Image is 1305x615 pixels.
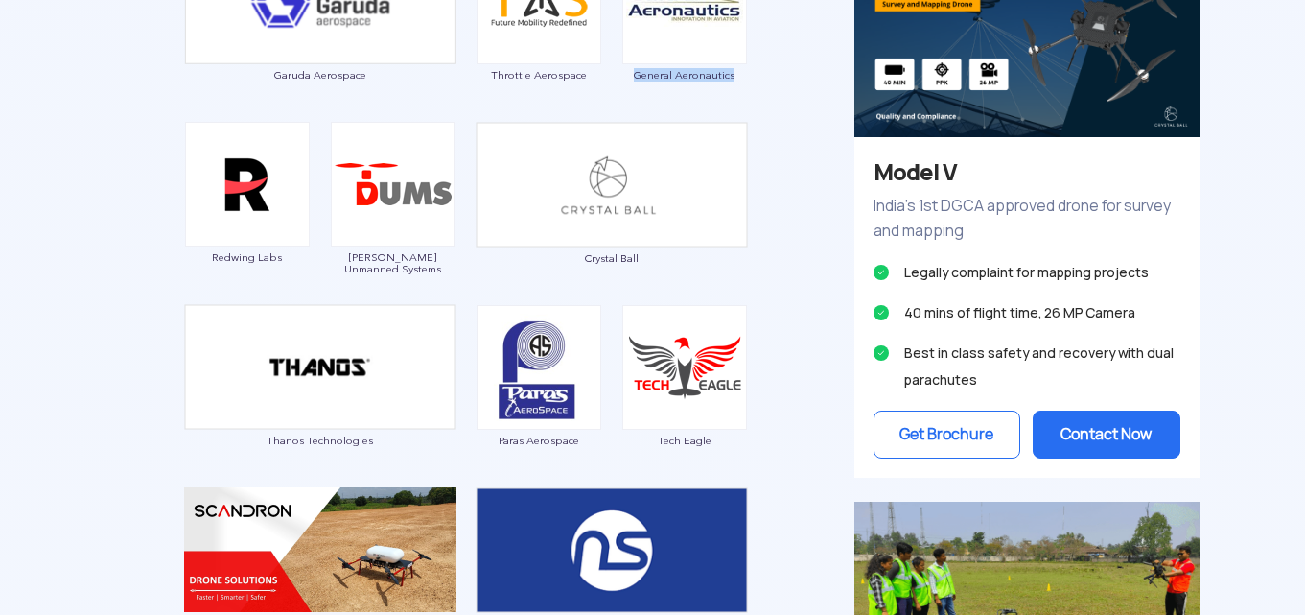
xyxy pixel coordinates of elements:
[874,156,1180,189] h3: Model V
[184,304,456,430] img: ic_thanos_double.png
[476,487,748,613] img: ic_newspace_double.png
[184,251,311,263] span: Redwing Labs
[476,122,748,248] img: ic_crystalball_double.png
[184,358,456,447] a: Thanos Technologies
[330,251,456,274] span: [PERSON_NAME] Unmanned Systems
[874,194,1180,244] p: India’s 1st DGCA approved drone for survey and mapping
[476,252,748,264] span: Crystal Ball
[330,175,456,274] a: [PERSON_NAME] Unmanned Systems
[184,487,456,612] img: img_scandron_double.png
[184,69,456,81] span: Garuda Aerospace
[1033,411,1180,459] button: Contact Now
[621,435,748,446] span: Tech Eagle
[184,175,311,263] a: Redwing Labs
[621,69,748,81] span: General Aeronautics
[874,259,1180,286] li: Legally complaint for mapping projects
[476,175,748,264] a: Crystal Ball
[331,122,455,247] img: ic_daksha.png
[476,69,602,81] span: Throttle Aerospace
[185,122,310,247] img: ic_redwinglabs.png
[874,411,1021,459] button: Get Brochure
[874,340,1180,393] li: Best in class safety and recovery with dual parachutes
[477,305,601,430] img: ic_paras.png
[621,358,748,446] a: Tech Eagle
[874,299,1180,326] li: 40 mins of flight time, 26 MP Camera
[476,435,602,446] span: Paras Aerospace
[184,435,456,446] span: Thanos Technologies
[622,305,747,430] img: ic_techeagle.png
[476,358,602,446] a: Paras Aerospace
